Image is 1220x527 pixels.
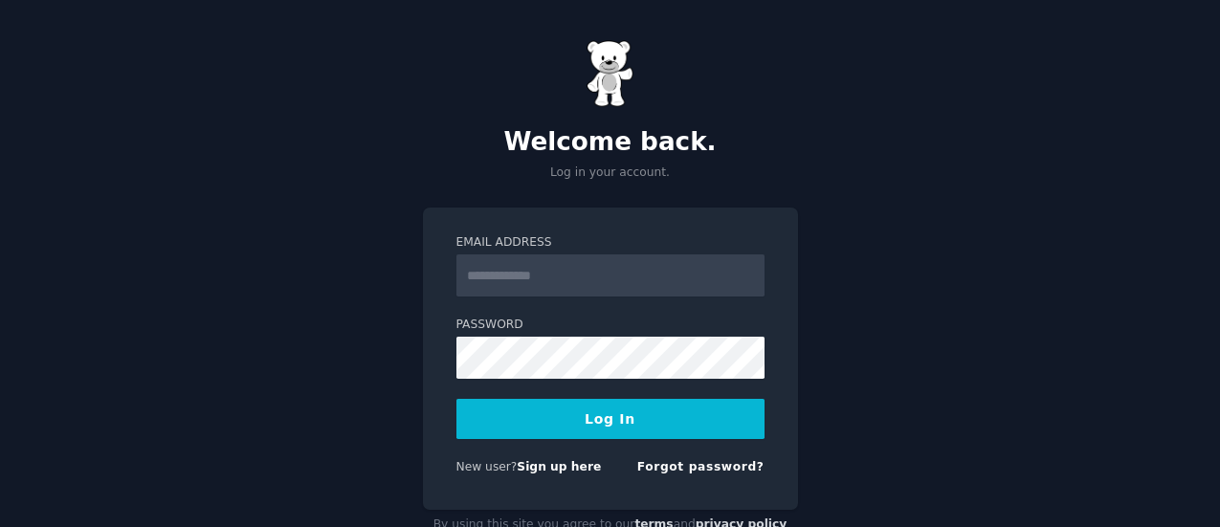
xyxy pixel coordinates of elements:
button: Log In [456,399,765,439]
label: Password [456,317,765,334]
p: Log in your account. [423,165,798,182]
img: Gummy Bear [587,40,634,107]
span: New user? [456,460,518,473]
a: Forgot password? [637,460,765,473]
a: Sign up here [517,460,601,473]
label: Email Address [456,234,765,252]
h2: Welcome back. [423,127,798,158]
